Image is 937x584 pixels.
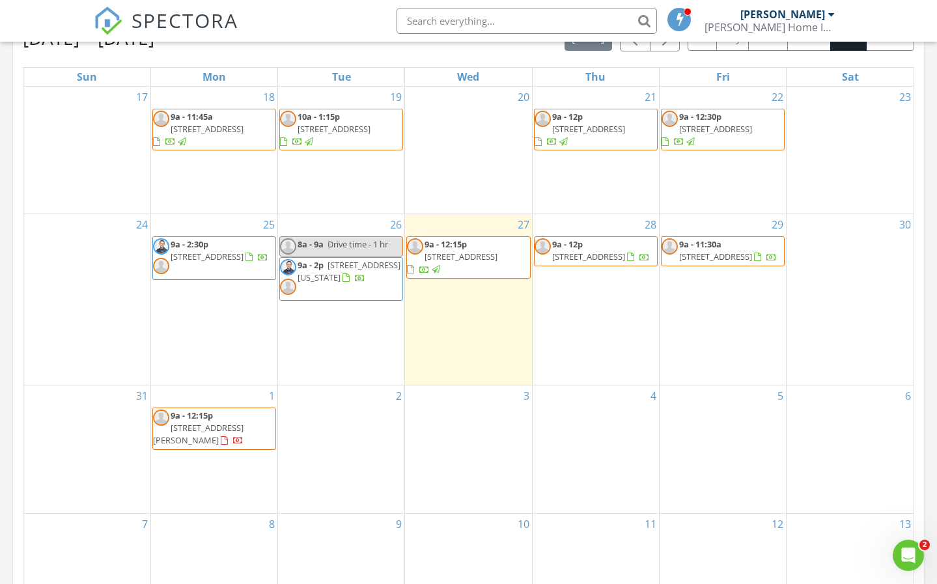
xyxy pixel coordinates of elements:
[280,111,371,147] a: 10a - 1:15p [STREET_ADDRESS]
[455,68,482,86] a: Wednesday
[919,540,930,550] span: 2
[133,214,150,235] a: Go to August 24, 2025
[266,514,277,535] a: Go to September 8, 2025
[769,214,786,235] a: Go to August 29, 2025
[328,238,388,250] span: Drive time - 1 hr
[406,236,530,279] a: 9a - 12:15p [STREET_ADDRESS]
[515,87,532,107] a: Go to August 20, 2025
[23,214,150,385] td: Go to August 24, 2025
[534,109,658,151] a: 9a - 12p [STREET_ADDRESS]
[393,514,404,535] a: Go to September 9, 2025
[893,540,924,571] iframe: Intercom live chat
[278,385,405,513] td: Go to September 2, 2025
[23,87,150,214] td: Go to August 17, 2025
[532,385,659,513] td: Go to September 4, 2025
[153,422,244,446] span: [STREET_ADDRESS][PERSON_NAME]
[535,111,625,147] a: 9a - 12p [STREET_ADDRESS]
[153,258,169,274] img: default-user-f0147aede5fd5fa78ca7ade42f37bd4542148d508eef1c3d3ea960f66861d68b.jpg
[552,123,625,135] span: [STREET_ADDRESS]
[534,236,658,266] a: 9a - 12p [STREET_ADDRESS]
[150,87,277,214] td: Go to August 18, 2025
[94,18,238,45] a: SPECTORA
[260,214,277,235] a: Go to August 25, 2025
[515,214,532,235] a: Go to August 27, 2025
[23,385,150,513] td: Go to August 31, 2025
[769,87,786,107] a: Go to August 22, 2025
[535,238,551,255] img: default-user-f0147aede5fd5fa78ca7ade42f37bd4542148d508eef1c3d3ea960f66861d68b.jpg
[397,8,657,34] input: Search everything...
[171,251,244,262] span: [STREET_ADDRESS]
[94,7,122,35] img: The Best Home Inspection Software - Spectora
[266,385,277,406] a: Go to September 1, 2025
[679,238,721,250] span: 9a - 11:30a
[74,68,100,86] a: Sunday
[393,385,404,406] a: Go to September 2, 2025
[552,238,650,262] a: 9a - 12p [STREET_ADDRESS]
[897,214,914,235] a: Go to August 30, 2025
[787,87,914,214] td: Go to August 23, 2025
[298,259,400,283] a: 9a - 2p [STREET_ADDRESS][US_STATE]
[278,87,405,214] td: Go to August 19, 2025
[133,385,150,406] a: Go to August 31, 2025
[152,109,276,151] a: 9a - 11:45a [STREET_ADDRESS]
[153,111,169,127] img: default-user-f0147aede5fd5fa78ca7ade42f37bd4542148d508eef1c3d3ea960f66861d68b.jpg
[769,514,786,535] a: Go to September 12, 2025
[298,259,324,271] span: 9a - 2p
[662,111,678,127] img: default-user-f0147aede5fd5fa78ca7ade42f37bd4542148d508eef1c3d3ea960f66861d68b.jpg
[425,238,467,250] span: 9a - 12:15p
[171,238,208,250] span: 9a - 2:30p
[133,87,150,107] a: Go to August 17, 2025
[679,251,752,262] span: [STREET_ADDRESS]
[552,238,583,250] span: 9a - 12p
[171,410,213,421] span: 9a - 12:15p
[515,514,532,535] a: Go to September 10, 2025
[298,259,400,283] span: [STREET_ADDRESS][US_STATE]
[679,123,752,135] span: [STREET_ADDRESS]
[171,238,268,262] a: 9a - 2:30p [STREET_ADDRESS]
[280,238,296,255] img: default-user-f0147aede5fd5fa78ca7ade42f37bd4542148d508eef1c3d3ea960f66861d68b.jpg
[153,111,244,147] a: 9a - 11:45a [STREET_ADDRESS]
[139,514,150,535] a: Go to September 7, 2025
[150,214,277,385] td: Go to August 25, 2025
[387,214,404,235] a: Go to August 26, 2025
[661,109,785,151] a: 9a - 12:30p [STREET_ADDRESS]
[839,68,861,86] a: Saturday
[662,238,678,255] img: default-user-f0147aede5fd5fa78ca7ade42f37bd4542148d508eef1c3d3ea960f66861d68b.jpg
[407,238,497,275] a: 9a - 12:15p [STREET_ADDRESS]
[679,238,777,262] a: 9a - 11:30a [STREET_ADDRESS]
[642,214,659,235] a: Go to August 28, 2025
[659,87,786,214] td: Go to August 22, 2025
[153,238,169,255] img: bhi11__copy1.jpg
[280,279,296,295] img: default-user-f0147aede5fd5fa78ca7ade42f37bd4542148d508eef1c3d3ea960f66861d68b.jpg
[200,68,229,86] a: Monday
[659,214,786,385] td: Go to August 29, 2025
[775,385,786,406] a: Go to September 5, 2025
[152,236,276,279] a: 9a - 2:30p [STREET_ADDRESS]
[740,8,825,21] div: [PERSON_NAME]
[661,236,785,266] a: 9a - 11:30a [STREET_ADDRESS]
[279,109,403,151] a: 10a - 1:15p [STREET_ADDRESS]
[535,111,551,127] img: default-user-f0147aede5fd5fa78ca7ade42f37bd4542148d508eef1c3d3ea960f66861d68b.jpg
[662,111,752,147] a: 9a - 12:30p [STREET_ADDRESS]
[279,257,403,300] a: 9a - 2p [STREET_ADDRESS][US_STATE]
[171,123,244,135] span: [STREET_ADDRESS]
[298,238,324,250] span: 8a - 9a
[787,385,914,513] td: Go to September 6, 2025
[387,87,404,107] a: Go to August 19, 2025
[329,68,354,86] a: Tuesday
[425,251,497,262] span: [STREET_ADDRESS]
[583,68,608,86] a: Thursday
[552,251,625,262] span: [STREET_ADDRESS]
[648,385,659,406] a: Go to September 4, 2025
[171,111,213,122] span: 9a - 11:45a
[705,21,835,34] div: Bennett Home Inspections LLC
[787,214,914,385] td: Go to August 30, 2025
[280,111,296,127] img: default-user-f0147aede5fd5fa78ca7ade42f37bd4542148d508eef1c3d3ea960f66861d68b.jpg
[532,87,659,214] td: Go to August 21, 2025
[407,238,423,255] img: default-user-f0147aede5fd5fa78ca7ade42f37bd4542148d508eef1c3d3ea960f66861d68b.jpg
[132,7,238,34] span: SPECTORA
[150,385,277,513] td: Go to September 1, 2025
[298,111,340,122] span: 10a - 1:15p
[521,385,532,406] a: Go to September 3, 2025
[679,111,721,122] span: 9a - 12:30p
